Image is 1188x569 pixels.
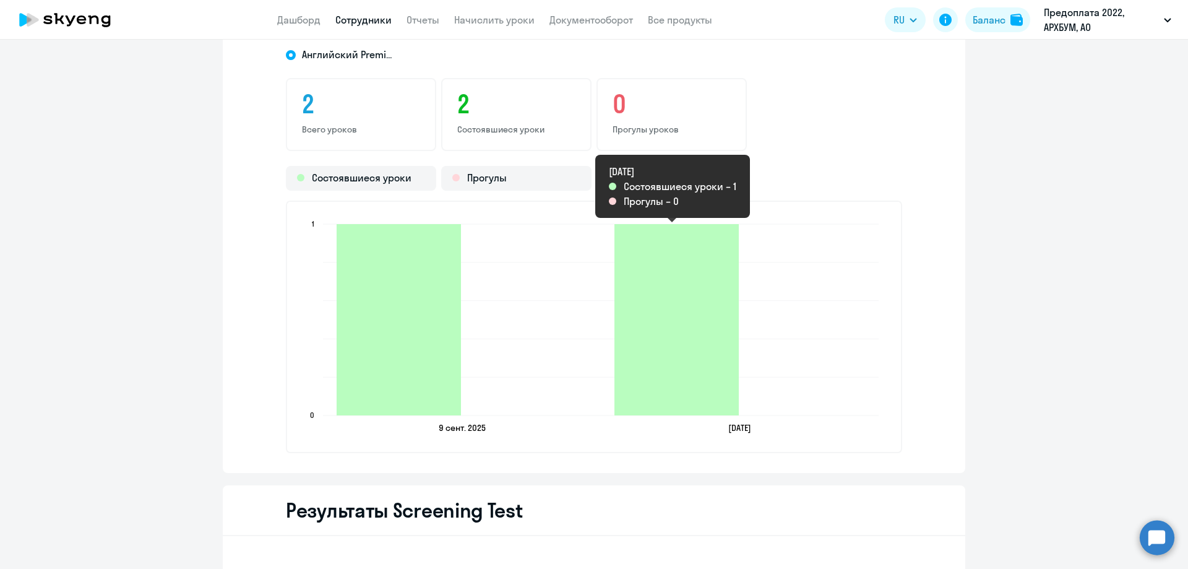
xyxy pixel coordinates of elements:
[286,166,436,191] div: Состоявшиеся уроки
[310,410,314,420] text: 0
[454,14,535,26] a: Начислить уроки
[614,224,739,415] path: 2025-09-29T21:00:00.000Z Состоявшиеся уроки 1
[1044,5,1159,35] p: Предоплата 2022, АРХБУМ, АО
[885,7,926,32] button: RU
[407,14,439,26] a: Отчеты
[337,224,461,415] path: 2025-09-08T21:00:00.000Z Состоявшиеся уроки 1
[312,219,314,228] text: 1
[613,89,731,119] h3: 0
[457,89,575,119] h3: 2
[1038,5,1177,35] button: Предоплата 2022, АРХБУМ, АО
[728,422,751,433] text: [DATE]
[1010,14,1023,26] img: balance
[457,124,575,135] p: Состоявшиеся уроки
[302,124,420,135] p: Всего уроков
[549,14,633,26] a: Документооборот
[613,124,731,135] p: Прогулы уроков
[965,7,1030,32] button: Балансbalance
[302,48,395,61] span: Английский Premium
[973,12,1005,27] div: Баланс
[441,166,592,191] div: Прогулы
[893,12,905,27] span: RU
[277,14,321,26] a: Дашборд
[302,89,420,119] h3: 2
[648,14,712,26] a: Все продукты
[439,422,486,433] text: 9 сент. 2025
[335,14,392,26] a: Сотрудники
[286,498,523,523] h2: Результаты Screening Test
